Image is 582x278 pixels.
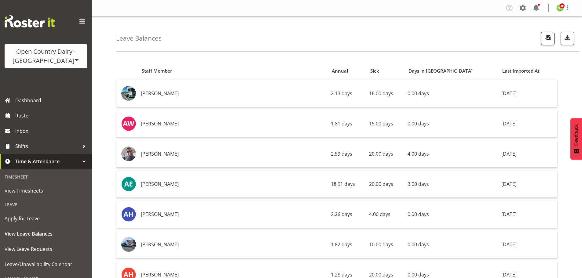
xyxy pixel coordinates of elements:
a: View Leave Balances [2,226,90,241]
button: Download Leave Balances [561,32,574,45]
span: [DATE] [501,211,517,218]
span: Days in [GEOGRAPHIC_DATA] [408,67,473,74]
img: Rosterit website logo [5,15,55,27]
button: Import Leave Balances [541,32,555,45]
span: 4.00 days [408,150,429,157]
img: andrew-muirad45df72db9e0ef9b86311889fb83021.png [121,237,136,252]
span: 16.00 days [369,90,393,97]
span: Staff Member [142,67,172,74]
span: Shifts [15,142,79,151]
span: 2.59 days [331,150,352,157]
span: 2.26 days [331,211,352,218]
span: Apply for Leave [5,214,87,223]
span: Annual [332,67,348,74]
span: 20.00 days [369,150,393,157]
span: 0.00 days [408,271,429,278]
span: Last Imported At [502,67,540,74]
a: View Timesheets [2,183,90,198]
span: View Leave Requests [5,244,87,254]
img: andy-earnshaw7380.jpg [121,177,136,191]
td: [PERSON_NAME] [138,140,328,168]
img: andy-haywood7381.jpg [121,207,136,222]
span: 0.00 days [408,90,429,97]
div: Leave [2,198,90,211]
span: 20.00 days [369,271,393,278]
span: Roster [15,111,89,120]
a: View Leave Requests [2,241,90,257]
a: Leave/Unavailability Calendar [2,257,90,272]
button: Feedback - Show survey [570,118,582,160]
span: [DATE] [501,181,517,187]
img: nicole-lloyd7454.jpg [556,4,564,12]
td: [PERSON_NAME] [138,80,328,107]
td: [PERSON_NAME] [138,201,328,228]
span: 15.00 days [369,120,393,127]
span: View Leave Balances [5,229,87,238]
a: Apply for Leave [2,211,90,226]
span: [DATE] [501,120,517,127]
span: 20.00 days [369,181,393,187]
span: 4.00 days [369,211,390,218]
span: Feedback [573,124,579,146]
span: [DATE] [501,241,517,248]
td: [PERSON_NAME] [138,110,328,137]
div: Open Country Dairy - [GEOGRAPHIC_DATA] [11,47,81,65]
span: 0.00 days [408,120,429,127]
span: Sick [370,67,379,74]
span: Dashboard [15,96,89,105]
span: 0.00 days [408,211,429,218]
span: 1.28 days [331,271,352,278]
img: alan-rolton04c296bc37223c8dd08f2cd7387a414a.png [121,146,136,161]
td: [PERSON_NAME] [138,171,328,198]
span: [DATE] [501,150,517,157]
span: 10.00 days [369,241,393,248]
span: Inbox [15,126,89,135]
span: 3.00 days [408,181,429,187]
span: [DATE] [501,271,517,278]
img: nathan-vincent44f63a11455f02e92e981671c39a75ab.png [121,86,136,101]
img: athol-warnock7375.jpg [121,116,136,131]
span: [DATE] [501,90,517,97]
h4: Leave Balances [116,35,162,42]
span: Time & Attendance [15,157,79,166]
span: View Timesheets [5,186,87,195]
td: [PERSON_NAME] [138,231,328,258]
span: 2.13 days [331,90,352,97]
span: 0.00 days [408,241,429,248]
span: 18.91 days [331,181,355,187]
div: Timesheet [2,171,90,183]
span: 1.81 days [331,120,352,127]
span: Leave/Unavailability Calendar [5,260,87,269]
span: 1.82 days [331,241,352,248]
